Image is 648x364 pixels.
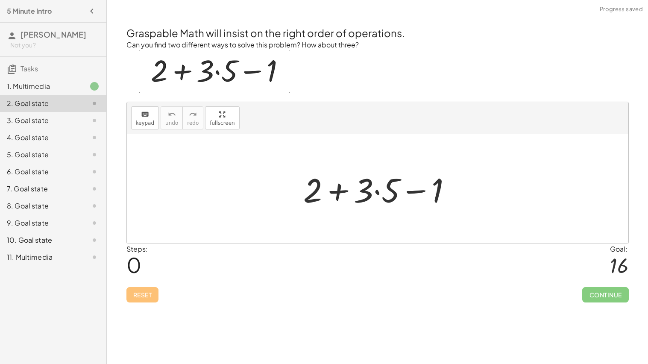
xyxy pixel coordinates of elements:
[7,235,76,245] div: 10. Goal state
[7,218,76,228] div: 9. Goal state
[7,98,76,109] div: 2. Goal state
[161,106,183,129] button: undoundo
[7,150,76,160] div: 5. Goal state
[205,106,239,129] button: fullscreen
[89,150,100,160] i: Task not started.
[141,109,149,120] i: keyboard
[7,81,76,91] div: 1. Multimedia
[136,120,155,126] span: keypad
[168,109,176,120] i: undo
[7,252,76,262] div: 11. Multimedia
[7,115,76,126] div: 3. Goal state
[89,115,100,126] i: Task not started.
[7,6,52,16] h4: 5 Minute Intro
[89,167,100,177] i: Task not started.
[139,50,290,93] img: c98fd760e6ed093c10ccf3c4ca28a3dcde0f4c7a2f3786375f60a510364f4df2.gif
[7,184,76,194] div: 7. Goal state
[89,132,100,143] i: Task not started.
[21,29,86,39] span: [PERSON_NAME]
[7,167,76,177] div: 6. Goal state
[89,252,100,262] i: Task not started.
[89,235,100,245] i: Task not started.
[7,132,76,143] div: 4. Goal state
[187,120,199,126] span: redo
[89,81,100,91] i: Task finished.
[165,120,178,126] span: undo
[89,98,100,109] i: Task not started.
[126,252,141,278] span: 0
[10,41,100,50] div: Not you?
[126,26,629,40] h2: Graspable Math will insist on the right order of operations.
[189,109,197,120] i: redo
[126,244,148,253] label: Steps:
[89,201,100,211] i: Task not started.
[7,201,76,211] div: 8. Goal state
[131,106,159,129] button: keyboardkeypad
[610,244,628,254] div: Goal:
[89,184,100,194] i: Task not started.
[182,106,203,129] button: redoredo
[210,120,235,126] span: fullscreen
[126,40,629,50] p: Can you find two different ways to solve this problem? How about three?
[21,64,38,73] span: Tasks
[600,5,643,14] span: Progress saved
[89,218,100,228] i: Task not started.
